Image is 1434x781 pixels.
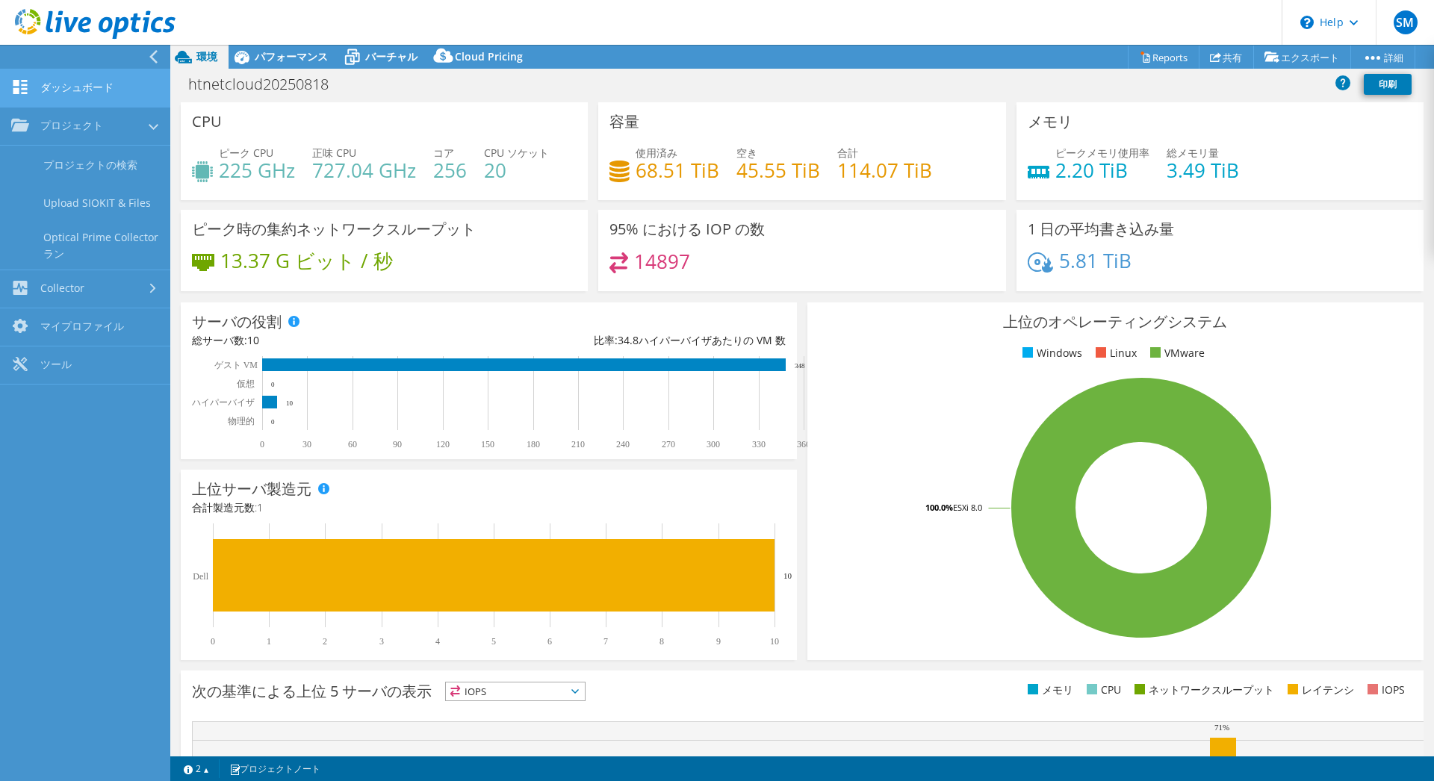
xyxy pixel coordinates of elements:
[1146,345,1205,361] li: VMware
[271,381,275,388] text: 0
[1284,682,1354,698] li: レイテンシ
[527,439,540,449] text: 180
[323,636,327,647] text: 2
[707,439,720,449] text: 300
[348,439,357,449] text: 60
[1055,162,1149,178] h4: 2.20 TiB
[1364,74,1412,95] a: 印刷
[1055,146,1149,160] span: ピークメモリ使用率
[484,162,549,178] h4: 20
[271,418,275,426] text: 0
[953,502,982,513] tspan: ESXi 8.0
[1024,682,1073,698] li: メモリ
[192,332,488,349] div: 総サーバ数:
[192,314,282,330] h3: サーバの役割
[455,49,523,63] span: Cloud Pricing
[659,636,664,647] text: 8
[716,636,721,647] text: 9
[1019,345,1082,361] li: Windows
[1059,252,1132,269] h4: 5.81 TiB
[481,439,494,449] text: 150
[260,439,264,449] text: 0
[491,636,496,647] text: 5
[192,500,786,516] h4: 合計製造元数:
[436,439,450,449] text: 120
[302,439,311,449] text: 30
[433,162,467,178] h4: 256
[196,49,217,63] span: 環境
[736,146,757,160] span: 空き
[1083,682,1121,698] li: CPU
[783,571,792,580] text: 10
[192,221,476,237] h3: ピーク時の集約ネットワークスループット
[484,146,549,160] span: CPU ソケット
[181,76,352,93] h1: htnetcloud20250818
[925,502,953,513] tspan: 100.0%
[393,439,402,449] text: 90
[211,636,215,647] text: 0
[616,439,630,449] text: 240
[267,636,271,647] text: 1
[1350,46,1415,69] a: 詳細
[819,314,1412,330] h3: 上位のオペレーティングシステム
[435,636,440,647] text: 4
[609,113,639,130] h3: 容量
[634,253,690,270] h4: 14897
[636,146,677,160] span: 使用済み
[379,636,384,647] text: 3
[797,439,810,449] text: 360
[1394,10,1418,34] span: SM
[488,332,785,349] div: 比率: ハイパーバイザあたりの VM 数
[609,221,765,237] h3: 95% における IOP の数
[228,416,255,426] text: 物理的
[1300,16,1314,29] svg: \n
[220,252,393,269] h4: 13.37 G ビット / 秒
[636,162,719,178] h4: 68.51 TiB
[193,571,208,582] text: Dell
[752,439,766,449] text: 330
[173,759,220,778] a: 2
[236,379,255,389] text: 仮想
[365,49,418,63] span: バーチャル
[736,162,820,178] h4: 45.55 TiB
[603,636,608,647] text: 7
[312,146,356,160] span: 正味 CPU
[192,481,311,497] h3: 上位サーバ製造元
[247,333,259,347] span: 10
[255,49,328,63] span: パフォーマンス
[1214,723,1229,732] text: 71%
[618,333,639,347] span: 34.8
[286,399,294,407] text: 10
[257,500,263,514] span: 1
[837,162,932,178] h4: 114.07 TiB
[219,759,331,778] a: プロジェクトノート
[1167,146,1219,160] span: 総メモリ量
[1364,682,1405,698] li: IOPS
[1092,345,1137,361] li: Linux
[547,636,552,647] text: 6
[433,146,454,160] span: コア
[837,146,858,160] span: 合計
[1167,162,1239,178] h4: 3.49 TiB
[571,439,585,449] text: 210
[1028,113,1073,130] h3: メモリ
[770,636,779,647] text: 10
[1199,46,1254,69] a: 共有
[795,362,805,370] text: 348
[1128,46,1199,69] a: Reports
[214,360,258,370] text: ゲスト VM
[662,439,675,449] text: 270
[1131,682,1274,698] li: ネットワークスループット
[192,113,222,130] h3: CPU
[219,146,273,160] span: ピーク CPU
[1028,221,1174,237] h3: 1 日の平均書き込み量
[191,397,255,408] text: ハイパーバイザ
[219,162,295,178] h4: 225 GHz
[446,682,585,700] span: IOPS
[312,162,416,178] h4: 727.04 GHz
[1253,46,1351,69] a: エクスポート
